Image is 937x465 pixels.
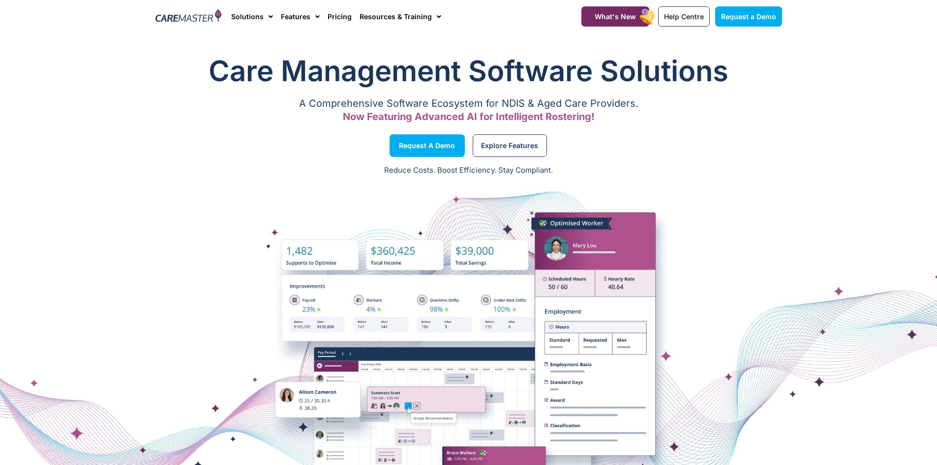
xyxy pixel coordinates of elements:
a: What's New [581,6,649,27]
span: Explore Features [481,143,538,148]
span: Now Featuring Advanced AI for Intelligent Rostering! [343,111,595,123]
a: Request a Demo [715,6,782,27]
span: Request a Demo [399,143,455,148]
span: Help Centre [664,12,704,21]
a: Request a Demo [390,134,465,157]
a: Explore Features [473,134,547,157]
h1: Care Management Software Solutions [155,51,782,91]
span: What's New [595,12,636,21]
a: Help Centre [658,6,710,27]
p: Reduce Costs. Boost Efficiency. Stay Compliant. [6,165,931,176]
span: Request a Demo [721,12,776,21]
p: A Comprehensive Software Ecosystem for NDIS & Aged Care Providers. [155,100,782,107]
img: CareMaster Logo [155,9,222,24]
